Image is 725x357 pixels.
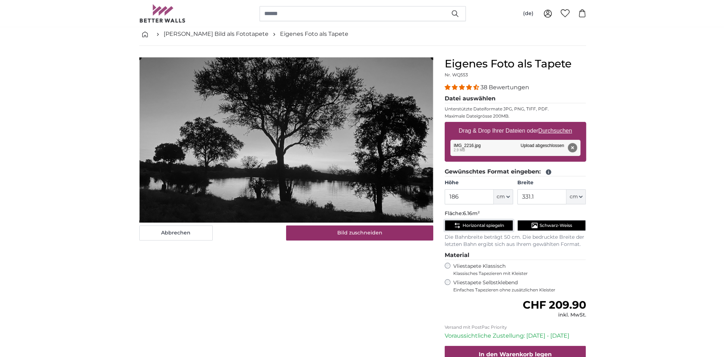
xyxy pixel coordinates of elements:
[445,324,586,330] p: Versand mit PostPac Priority
[445,94,586,103] legend: Datei auswählen
[445,113,586,119] p: Maximale Dateigrösse 200MB.
[445,57,586,70] h1: Eigenes Foto als Tapete
[445,179,513,186] label: Höhe
[540,223,572,228] span: Schwarz-Weiss
[280,30,348,38] a: Eigenes Foto als Tapete
[522,298,586,311] span: CHF 209.90
[139,23,586,46] nav: breadcrumbs
[566,189,586,204] button: cm
[445,72,468,77] span: Nr. WQ553
[462,223,504,228] span: Horizontal spiegeln
[494,189,513,204] button: cm
[517,7,539,20] button: (de)
[445,106,586,112] p: Unterstützte Dateiformate JPG, PNG, TIFF, PDF.
[569,193,577,200] span: cm
[445,251,586,260] legend: Material
[286,225,433,241] button: Bild zuschneiden
[445,234,586,248] p: Die Bahnbreite beträgt 50 cm. Die bedruckte Breite der letzten Bahn ergibt sich aus Ihrem gewählt...
[445,84,480,91] span: 4.34 stars
[445,332,586,340] p: Voraussichtliche Zustellung: [DATE] - [DATE]
[453,287,586,293] span: Einfaches Tapezieren ohne zusätzlichen Kleister
[453,263,580,276] label: Vliestapete Klassisch
[445,167,586,176] legend: Gewünschtes Format eingeben:
[139,225,213,241] button: Abbrechen
[517,179,586,186] label: Breite
[480,84,529,91] span: 38 Bewertungen
[456,124,575,138] label: Drag & Drop Ihrer Dateien oder
[463,210,480,216] span: 6.16m²
[164,30,269,38] a: [PERSON_NAME] Bild als Fototapete
[453,279,586,293] label: Vliestapete Selbstklebend
[497,193,505,200] span: cm
[445,220,513,231] button: Horizontal spiegeln
[522,311,586,319] div: inkl. MwSt.
[517,220,586,231] button: Schwarz-Weiss
[538,128,572,134] u: Durchsuchen
[139,4,186,23] img: Betterwalls
[445,210,586,217] p: Fläche:
[453,271,580,276] span: Klassisches Tapezieren mit Kleister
